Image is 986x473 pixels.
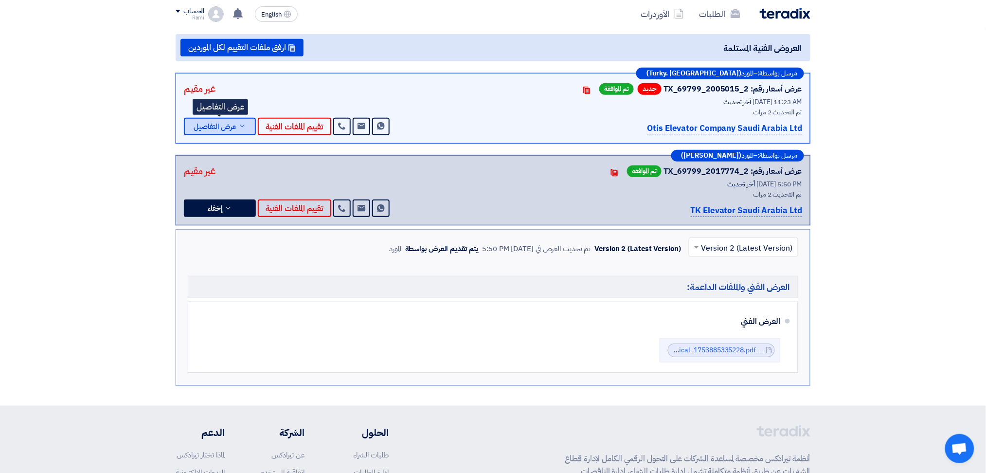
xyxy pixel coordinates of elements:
div: يتم تقديم العرض بواسطة [405,243,479,255]
div: العرض الفني [208,310,780,333]
span: أخر تحديث [723,97,751,107]
div: الحساب [183,7,204,16]
span: [DATE] 11:23 AM [753,97,802,107]
div: – [636,68,804,79]
img: Teradix logo [760,8,810,19]
a: الأوردرات [633,2,692,25]
div: غير مقيم [184,164,215,178]
span: العرض الفني والملفات الداعمة: [687,281,790,292]
b: ([PERSON_NAME]) [681,152,742,159]
div: Version 2 (Latest Version) [595,243,681,255]
div: المورد [389,243,401,255]
button: ارفق ملفات التقييم لكل الموردين [180,39,304,56]
span: مرسل بواسطة: [758,152,798,159]
a: الطلبات [692,2,748,25]
li: الشركة [254,425,305,440]
p: TK Elevator Saudi Arabia Ltd [691,204,802,218]
a: Open chat [945,434,974,463]
button: إخفاء [184,200,256,217]
a: عن تيرادكس [271,450,305,460]
span: عرض التفاصيل [194,123,236,130]
div: تم التحديث 2 مرات [559,107,802,117]
span: أخر تحديث [727,179,755,189]
div: غير مقيم [184,81,215,96]
a: لماذا تختار تيرادكس [177,450,225,460]
button: تقييم الملفات الفنية [258,118,331,135]
div: تم التحديث 2 مرات [559,189,802,200]
li: الحلول [334,425,389,440]
img: profile_test.png [208,6,224,22]
div: عرض أسعار رقم: TX_69799_2005015_2 [663,83,802,95]
span: تم الموافقة [599,83,634,95]
span: المورد [742,70,754,77]
span: إخفاء [208,205,222,212]
div: Rami [176,15,204,20]
span: جديد [638,83,662,95]
span: العروض الفنية المستلمة [723,41,802,55]
span: تم الموافقة [627,165,662,177]
span: مرسل بواسطة: [758,70,798,77]
button: English [255,6,298,22]
button: تقييم الملفات الفنية [258,200,331,217]
a: طلبات الشراء [353,450,389,460]
div: عرض أسعار رقم: TX_69799_2017774_2 [663,165,802,177]
b: (Turky. [GEOGRAPHIC_DATA]) [646,70,742,77]
div: – [671,150,804,162]
div: عرض التفاصيل [193,99,248,115]
p: Otis Elevator Company Saudi Arabia Ltd [647,122,802,135]
li: الدعم [176,425,225,440]
span: [DATE] 5:50 PM [756,179,802,189]
span: English [261,11,282,18]
button: عرض التفاصيل [184,118,256,135]
span: المورد [742,152,754,159]
div: تم تحديث العرض في [DATE] 5:50 PM [483,243,591,255]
